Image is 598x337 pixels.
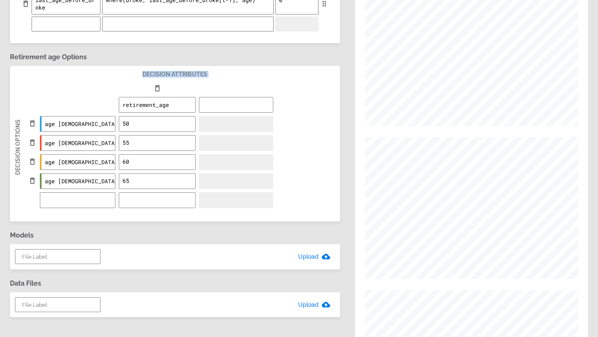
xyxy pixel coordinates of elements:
input: File Label [15,297,100,312]
span: decision Options [15,119,21,175]
h3: Models [10,231,340,239]
textarea: 55 [119,139,195,146]
h3: Data Files [10,279,340,287]
textarea: 50 [119,120,195,127]
button: Upload [292,249,335,264]
textarea: 65 [119,177,195,184]
span: Upload [298,252,328,262]
span: Upload [298,300,328,310]
h3: Retirement age Options [10,53,340,61]
span: decision attributes [142,71,207,78]
input: File Label [15,249,100,264]
textarea: 60 [119,158,195,165]
button: Upload [292,297,335,313]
